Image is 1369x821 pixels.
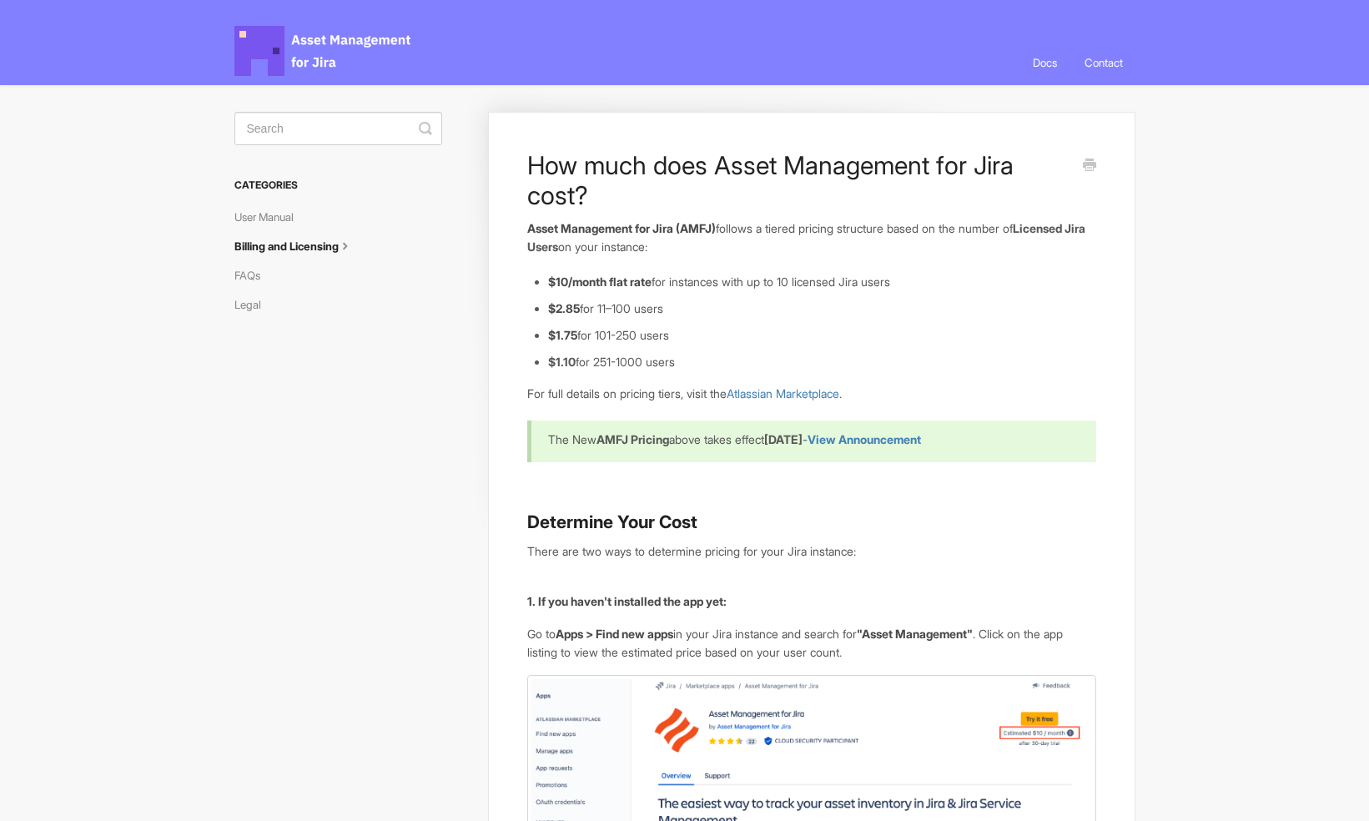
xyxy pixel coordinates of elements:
p: Go to in your Jira instance and search for . Click on the app listing to view the estimated price... [527,625,1095,661]
strong: $2.85 [548,301,580,315]
strong: 1. If you haven't installed the app yet: [527,594,727,608]
b: Licensed Jira Users [527,221,1085,254]
p: There are two ways to determine pricing for your Jira instance: [527,542,1095,561]
b: $1.10 [548,355,576,369]
a: Docs [1020,40,1070,85]
a: Print this Article [1083,157,1096,175]
li: for 11–100 users [548,300,1095,318]
strong: $10/month flat rate [548,275,652,289]
a: Legal [234,291,274,318]
a: FAQs [234,262,273,289]
p: follows a tiered pricing structure based on the number of on your instance: [527,219,1095,255]
h3: Determine Your Cost [527,511,1095,534]
a: Billing and Licensing [234,233,366,259]
b: AMFJ Pricing [596,432,669,446]
input: Search [234,112,442,145]
h1: How much does Asset Management for Jira cost? [527,150,1070,210]
a: Atlassian Marketplace [727,386,839,400]
strong: Apps > Find new apps [556,627,673,641]
strong: Asset Management for Jira (AMFJ) [527,221,716,235]
a: Contact [1072,40,1135,85]
li: for instances with up to 10 licensed Jira users [548,273,1095,291]
li: for 101-250 users [548,326,1095,345]
a: User Manual [234,204,306,230]
h3: Categories [234,170,442,200]
strong: "Asset Management" [857,627,973,641]
p: The New above takes effect - [548,431,1075,449]
b: [DATE] [764,432,803,446]
a: View Announcement [808,432,921,446]
span: Asset Management for Jira Docs [234,26,413,76]
p: For full details on pricing tiers, visit the . [527,385,1095,403]
strong: $1.75 [548,328,577,342]
li: for 251-1000 users [548,353,1095,371]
